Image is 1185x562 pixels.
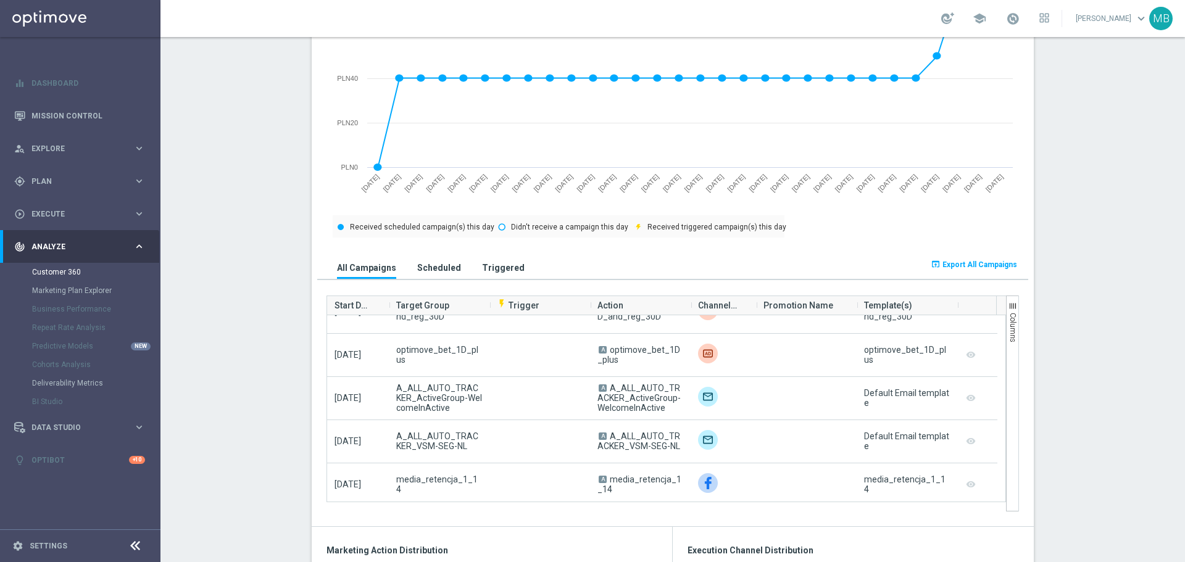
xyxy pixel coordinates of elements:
text: [DATE] [468,173,488,193]
div: optimove_bet_1D_plus [864,345,950,365]
i: equalizer [14,78,25,89]
a: Marketing Plan Explorer [32,286,128,295]
span: Explore [31,145,133,152]
i: lightbulb [14,455,25,466]
span: media_retencja_1_14 [396,474,482,494]
div: Business Performance [32,300,159,318]
text: [DATE] [446,173,467,193]
text: [DATE] [898,173,918,193]
div: Predictive Models [32,337,159,355]
text: [DATE] [575,173,596,193]
text: [DATE] [597,173,617,193]
div: Repeat Rate Analysis [32,318,159,337]
button: All Campaigns [334,256,399,279]
button: Data Studio keyboard_arrow_right [14,423,146,432]
div: Mission Control [14,99,145,132]
span: A_ALL_AUTO_TRACKER_VSM-SEG-NL [396,431,482,451]
div: Optibot [14,444,145,476]
text: [DATE] [855,173,875,193]
button: equalizer Dashboard [14,78,146,88]
text: [DATE] [791,173,811,193]
text: [DATE] [834,173,854,193]
button: person_search Explore keyboard_arrow_right [14,144,146,154]
span: [DATE] [335,393,361,403]
span: A [599,432,607,440]
i: flash_on [497,299,507,308]
i: keyboard_arrow_right [133,208,145,220]
span: optimove_bet_1D_plus [597,345,680,365]
div: MB [1149,7,1173,30]
span: Columns [1008,313,1017,342]
span: Trigger [497,300,539,310]
img: Target group only [698,430,718,450]
div: +10 [129,456,145,464]
i: gps_fixed [14,176,25,187]
div: media_retencja_1_14 [864,474,950,494]
div: Explore [14,143,133,154]
span: A_ALL_AUTO_TRACKER_ActiveGroup-WelcomeInActive [396,383,482,413]
img: Criteo [698,344,718,363]
text: [DATE] [704,173,725,193]
div: Analyze [14,241,133,252]
span: Data Studio [31,424,133,431]
i: keyboard_arrow_right [133,175,145,187]
i: person_search [14,143,25,154]
button: Mission Control [14,111,146,121]
text: [DATE] [489,173,510,193]
span: [DATE] [335,479,361,489]
div: Customer 360 [32,263,159,281]
button: gps_fixed Plan keyboard_arrow_right [14,176,146,186]
text: PLN20 [337,119,358,126]
i: play_circle_outline [14,209,25,220]
i: track_changes [14,241,25,252]
div: NEW [131,342,151,350]
a: Mission Control [31,99,145,132]
text: [DATE] [941,173,962,193]
text: PLN40 [337,75,358,82]
a: Customer 360 [32,267,128,277]
text: [DATE] [963,173,983,193]
div: Default Email template [864,388,950,408]
span: keyboard_arrow_down [1134,12,1148,25]
span: Execute [31,210,133,218]
text: [DATE] [554,173,574,193]
div: Default Email template [864,431,950,451]
button: play_circle_outline Execute keyboard_arrow_right [14,209,146,219]
a: Optibot [31,444,129,476]
span: Template(s) [864,293,912,318]
span: school [973,12,986,25]
button: Triggered [479,256,528,279]
i: keyboard_arrow_right [133,421,145,433]
span: A_ALL_AUTO_TRACKER_VSM-SEG-NL [597,431,680,451]
div: Facebook Custom Audience [698,473,718,493]
span: A_ALL_AUTO_TRACKER_ActiveGroup-WelcomeInActive [597,383,681,413]
img: Target group only [698,387,718,407]
button: lightbulb Optibot +10 [14,455,146,465]
text: [DATE] [403,173,423,193]
button: track_changes Analyze keyboard_arrow_right [14,242,146,252]
span: Promotion Name [763,293,833,318]
span: A [599,384,607,392]
button: open_in_browser Export All Campaigns [929,256,1019,273]
text: [DATE] [769,173,789,193]
div: Dashboard [14,67,145,99]
span: optimove_bet_1D_plus [396,345,482,365]
i: keyboard_arrow_right [133,241,145,252]
text: [DATE] [425,173,445,193]
text: [DATE] [984,173,1005,193]
span: [DATE] [335,436,361,446]
text: Received triggered campaign(s) this day [647,223,786,231]
div: Marketing Plan Explorer [32,281,159,300]
span: [DATE] [335,350,361,360]
a: Deliverability Metrics [32,378,128,388]
span: Analyze [31,243,133,250]
text: Didn't receive a campaign this day [511,223,628,231]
